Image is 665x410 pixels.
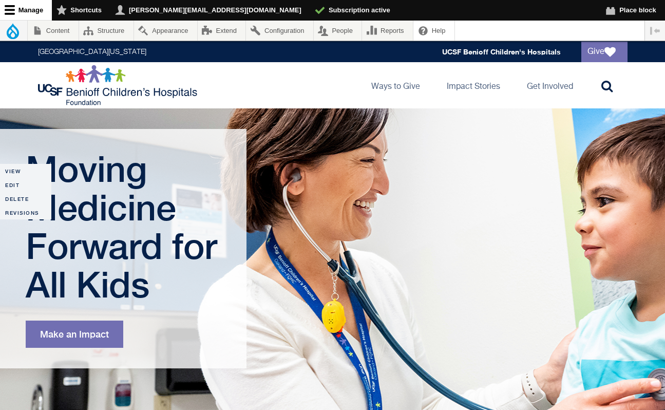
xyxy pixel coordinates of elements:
[198,21,246,41] a: Extend
[439,62,508,108] a: Impact Stories
[645,21,665,41] button: Vertical orientation
[246,21,313,41] a: Configuration
[38,48,146,55] a: [GEOGRAPHIC_DATA][US_STATE]
[38,65,200,106] img: Logo for UCSF Benioff Children's Hospitals Foundation
[362,21,413,41] a: Reports
[314,21,362,41] a: People
[363,62,428,108] a: Ways to Give
[413,21,454,41] a: Help
[581,42,628,62] a: Give
[442,47,561,56] a: UCSF Benioff Children's Hospitals
[26,321,123,348] a: Make an Impact
[134,21,197,41] a: Appearance
[79,21,134,41] a: Structure
[28,21,79,41] a: Content
[519,62,581,108] a: Get Involved
[26,150,223,304] h1: Moving Medicine Forward for All Kids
